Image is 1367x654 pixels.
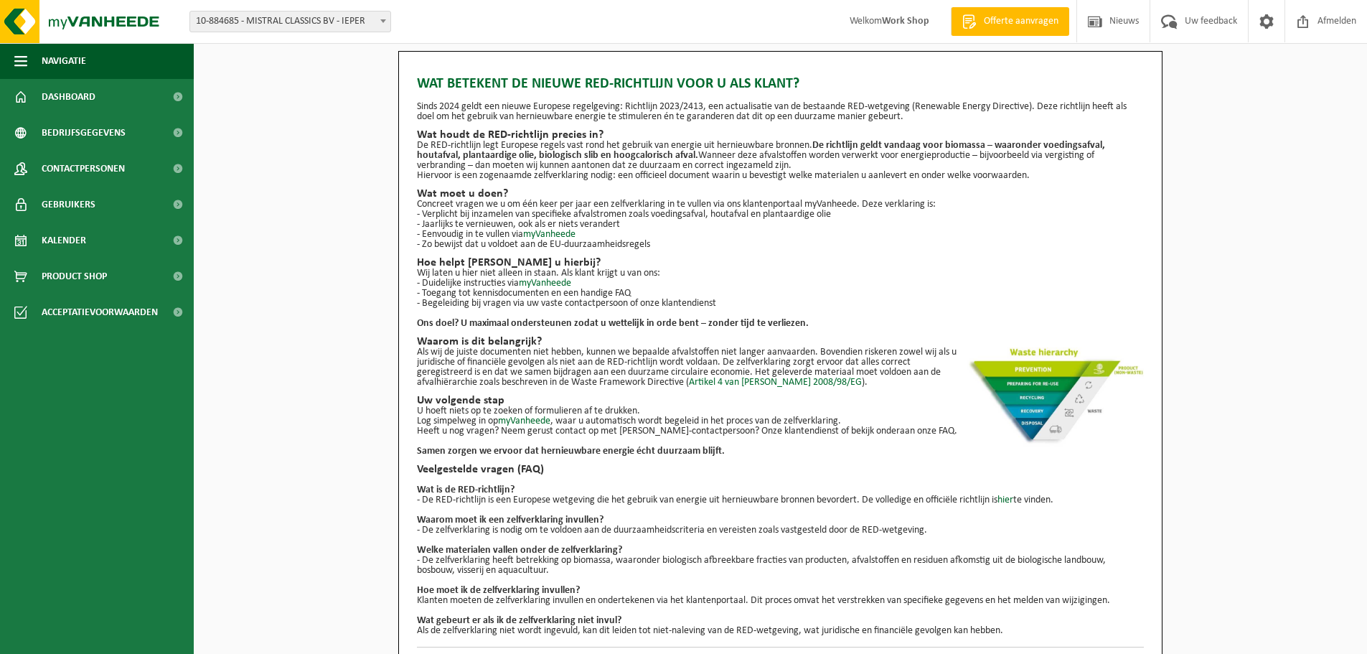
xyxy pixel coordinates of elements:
p: Klanten moeten de zelfverklaring invullen en ondertekenen via het klantenportaal. Dit proces omva... [417,596,1144,606]
p: Hiervoor is een zogenaamde zelfverklaring nodig: een officieel document waarin u bevestigt welke ... [417,171,1144,181]
b: Hoe moet ik de zelfverklaring invullen? [417,585,580,596]
span: Bedrijfsgegevens [42,115,126,151]
a: hier [997,495,1013,505]
span: Kalender [42,223,86,258]
strong: Ons doel? U maximaal ondersteunen zodat u wettelijk in orde bent – zonder tijd te verliezen. [417,318,809,329]
p: Wij laten u hier niet alleen in staan. Als klant krijgt u van ons: [417,268,1144,279]
p: - Jaarlijks te vernieuwen, ook als er niets verandert [417,220,1144,230]
p: - Zo bewijst dat u voldoet aan de EU-duurzaamheidsregels [417,240,1144,250]
a: Offerte aanvragen [951,7,1069,36]
p: - De RED-richtlijn is een Europese wetgeving die het gebruik van energie uit hernieuwbare bronnen... [417,495,1144,505]
h2: Wat moet u doen? [417,188,1144,200]
p: - Duidelijke instructies via [417,279,1144,289]
h2: Wat houdt de RED-richtlijn precies in? [417,129,1144,141]
span: Acceptatievoorwaarden [42,294,158,330]
a: myVanheede [523,229,576,240]
a: myVanheede [519,278,571,289]
p: - De zelfverklaring heeft betrekking op biomassa, waaronder biologisch afbreekbare fracties van p... [417,556,1144,576]
b: Wat is de RED-richtlijn? [417,485,515,495]
p: U hoeft niets op te zoeken of formulieren af te drukken. Log simpelweg in op , waar u automatisch... [417,406,1144,426]
b: Wat gebeurt er als ik de zelfverklaring niet invul? [417,615,621,626]
a: myVanheede [498,416,550,426]
h2: Hoe helpt [PERSON_NAME] u hierbij? [417,257,1144,268]
span: Product Shop [42,258,107,294]
span: Offerte aanvragen [980,14,1062,29]
h2: Veelgestelde vragen (FAQ) [417,464,1144,475]
span: 10-884685 - MISTRAL CLASSICS BV - IEPER [190,11,390,32]
a: Artikel 4 van [PERSON_NAME] 2008/98/EG [689,377,862,388]
b: Waarom moet ik een zelfverklaring invullen? [417,515,603,525]
b: Samen zorgen we ervoor dat hernieuwbare energie écht duurzaam blijft. [417,446,725,457]
p: Heeft u nog vragen? Neem gerust contact op met [PERSON_NAME]-contactpersoon? Onze klantendienst o... [417,426,1144,436]
p: - Eenvoudig in te vullen via [417,230,1144,240]
h2: Uw volgende stap [417,395,1144,406]
p: Als de zelfverklaring niet wordt ingevuld, kan dit leiden tot niet-naleving van de RED-wetgeving,... [417,626,1144,636]
p: - Toegang tot kennisdocumenten en een handige FAQ [417,289,1144,299]
span: Contactpersonen [42,151,125,187]
p: - Verplicht bij inzamelen van specifieke afvalstromen zoals voedingsafval, houtafval en plantaard... [417,210,1144,220]
span: 10-884685 - MISTRAL CLASSICS BV - IEPER [189,11,391,32]
span: Dashboard [42,79,95,115]
strong: Work Shop [882,16,929,27]
strong: De richtlijn geldt vandaag voor biomassa – waaronder voedingsafval, houtafval, plantaardige olie,... [417,140,1105,161]
span: Wat betekent de nieuwe RED-richtlijn voor u als klant? [417,73,799,95]
b: Welke materialen vallen onder de zelfverklaring? [417,545,622,556]
h2: Waarom is dit belangrijk? [417,336,1144,347]
p: Sinds 2024 geldt een nieuwe Europese regelgeving: Richtlijn 2023/2413, een actualisatie van de be... [417,102,1144,122]
span: Gebruikers [42,187,95,223]
p: - Begeleiding bij vragen via uw vaste contactpersoon of onze klantendienst [417,299,1144,309]
p: De RED-richtlijn legt Europese regels vast rond het gebruik van energie uit hernieuwbare bronnen.... [417,141,1144,171]
p: Als wij de juiste documenten niet hebben, kunnen we bepaalde afvalstoffen niet langer aanvaarden.... [417,347,1144,388]
p: - De zelfverklaring is nodig om te voldoen aan de duurzaamheidscriteria en vereisten zoals vastge... [417,525,1144,536]
span: Navigatie [42,43,86,79]
p: Concreet vragen we u om één keer per jaar een zelfverklaring in te vullen via ons klantenportaal ... [417,200,1144,210]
